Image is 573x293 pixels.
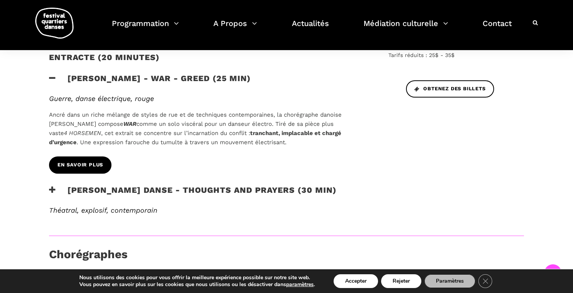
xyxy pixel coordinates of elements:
span: Obtenez des billets [414,85,486,93]
a: En savoir plus [49,156,111,174]
span: comme un solo viscéral pour un danseur électro. Tiré de sa pièce plus vaste [49,120,334,137]
p: Nous utilisons des cookies pour vous offrir la meilleure expérience possible sur notre site web. [79,274,315,281]
button: Close GDPR Cookie Banner [478,274,492,288]
p: Vous pouvez en savoir plus sur les cookies que nous utilisons ou les désactiver dans . [79,281,315,288]
span: Théatral, explosif, contemporain [49,206,157,214]
h4: entracte (20 minutes) [49,52,160,72]
a: Contact [483,17,512,39]
span: En savoir plus [57,161,103,169]
span: 4 HORSEMEN [64,130,101,137]
img: logo-fqd-med [35,8,74,39]
button: Accepter [334,274,378,288]
a: Programmation [112,17,179,39]
i: WAR [123,120,136,127]
span: Ancré dans un riche mélange de styles de rue et de techniques contemporaines, la chorégraphe dano... [49,111,342,127]
span: , cet extrait se concentre sur l’incarnation du conflit : . Une expression farouche du tumulte à ... [49,130,341,146]
button: paramètres [286,281,314,288]
h3: [PERSON_NAME] Danse - Thoughts and Prayers (30 min) [49,185,337,204]
button: Paramètres [424,274,475,288]
a: Actualités [292,17,329,39]
a: Obtenez des billets [406,80,494,98]
a: A Propos [213,17,257,39]
button: Rejeter [381,274,421,288]
span: Guerre, danse électrique, rouge [49,94,154,103]
span: Tarifs réduits : 25$ - 35$ [388,51,524,59]
h3: [PERSON_NAME] - WAR - GREED (25 min) [49,73,251,93]
h3: Chorégraphes [49,247,128,267]
a: Médiation culturelle [363,17,448,39]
